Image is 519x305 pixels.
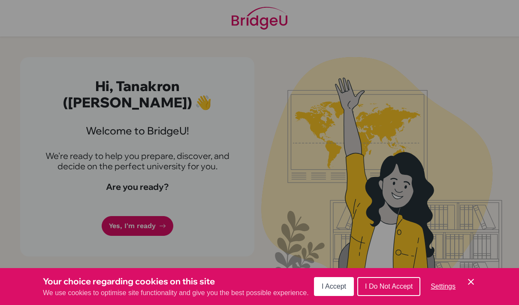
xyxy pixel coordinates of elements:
[322,283,346,290] span: I Accept
[424,278,462,295] button: Settings
[43,288,309,298] p: We use cookies to optimise site functionality and give you the best possible experience.
[431,283,456,290] span: Settings
[357,277,420,296] button: I Do Not Accept
[314,277,354,296] button: I Accept
[466,277,476,287] button: Save and close
[365,283,413,290] span: I Do Not Accept
[43,275,309,288] h3: Your choice regarding cookies on this site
